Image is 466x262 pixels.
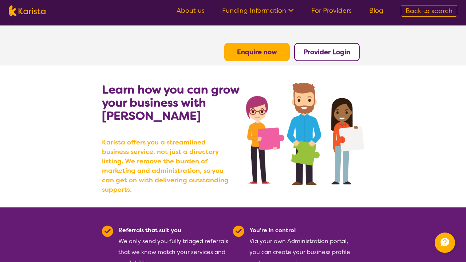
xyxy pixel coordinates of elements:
b: Karista offers you a streamlined business service, not just a directory listing. We remove the bu... [102,138,233,194]
button: Provider Login [294,43,360,61]
b: You're in control [249,226,296,234]
img: Karista logo [9,5,46,16]
a: Provider Login [304,48,350,56]
img: grow your business with Karista [246,83,364,185]
a: About us [177,6,205,15]
a: Enquire now [237,48,277,56]
img: Tick [102,226,113,237]
a: For Providers [311,6,352,15]
button: Channel Menu [435,233,455,253]
span: Back to search [406,7,453,15]
b: Learn how you can grow your business with [PERSON_NAME] [102,82,239,123]
img: Tick [233,226,244,237]
button: Enquire now [224,43,290,61]
b: Referrals that suit you [118,226,181,234]
a: Blog [369,6,383,15]
a: Funding Information [222,6,294,15]
a: Back to search [401,5,457,17]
